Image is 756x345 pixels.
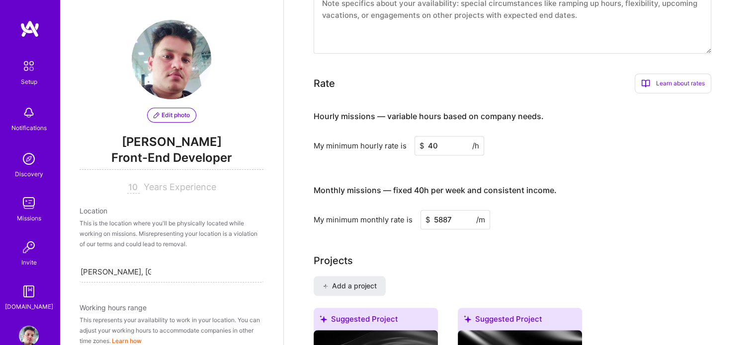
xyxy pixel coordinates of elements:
h4: Hourly missions — variable hours based on company needs. [314,112,544,121]
div: Location [80,206,263,216]
div: Suggested Project [314,308,438,334]
div: Notifications [11,123,47,133]
div: Discovery [15,169,43,179]
div: Suggested Project [458,308,582,334]
input: XXX [420,210,490,229]
input: XXX [415,136,484,155]
i: icon PlusBlack [323,283,328,289]
div: This is the location where you'll be physically located while working on missions. Misrepresentin... [80,218,263,249]
div: Rate [314,76,335,91]
h4: Monthly missions — fixed 40h per week and consistent income. [314,186,557,195]
i: icon SuggestedTeams [464,315,471,323]
div: Add projects you've worked on [314,253,353,268]
div: Projects [314,253,353,268]
div: My minimum hourly rate is [314,140,407,151]
img: logo [20,20,40,38]
span: /m [476,214,485,225]
img: User Avatar [132,20,211,99]
img: Invite [19,237,39,257]
span: Add a project [323,281,377,291]
button: Add a project [314,276,386,296]
span: /h [472,140,479,151]
span: $ [425,214,430,225]
span: Years Experience [144,182,216,192]
span: Edit photo [154,111,190,120]
img: guide book [19,281,39,301]
button: Edit photo [147,108,196,123]
input: XX [127,182,140,194]
img: setup [18,56,39,76]
div: [DOMAIN_NAME] [5,301,53,312]
i: icon BookOpen [641,79,650,88]
span: $ [420,140,424,151]
div: Setup [21,76,37,87]
span: Working hours range [80,303,147,312]
img: discovery [19,149,39,169]
div: Learn about rates [635,73,711,93]
img: teamwork [19,193,39,213]
div: Missions [17,213,41,223]
div: My minimum monthly rate is [314,214,413,225]
span: Front-End Developer [80,149,263,170]
i: icon SuggestedTeams [320,315,327,323]
i: icon PencilPurple [154,112,160,118]
div: Invite [21,257,37,268]
img: bell [19,103,39,123]
span: [PERSON_NAME] [80,135,263,149]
